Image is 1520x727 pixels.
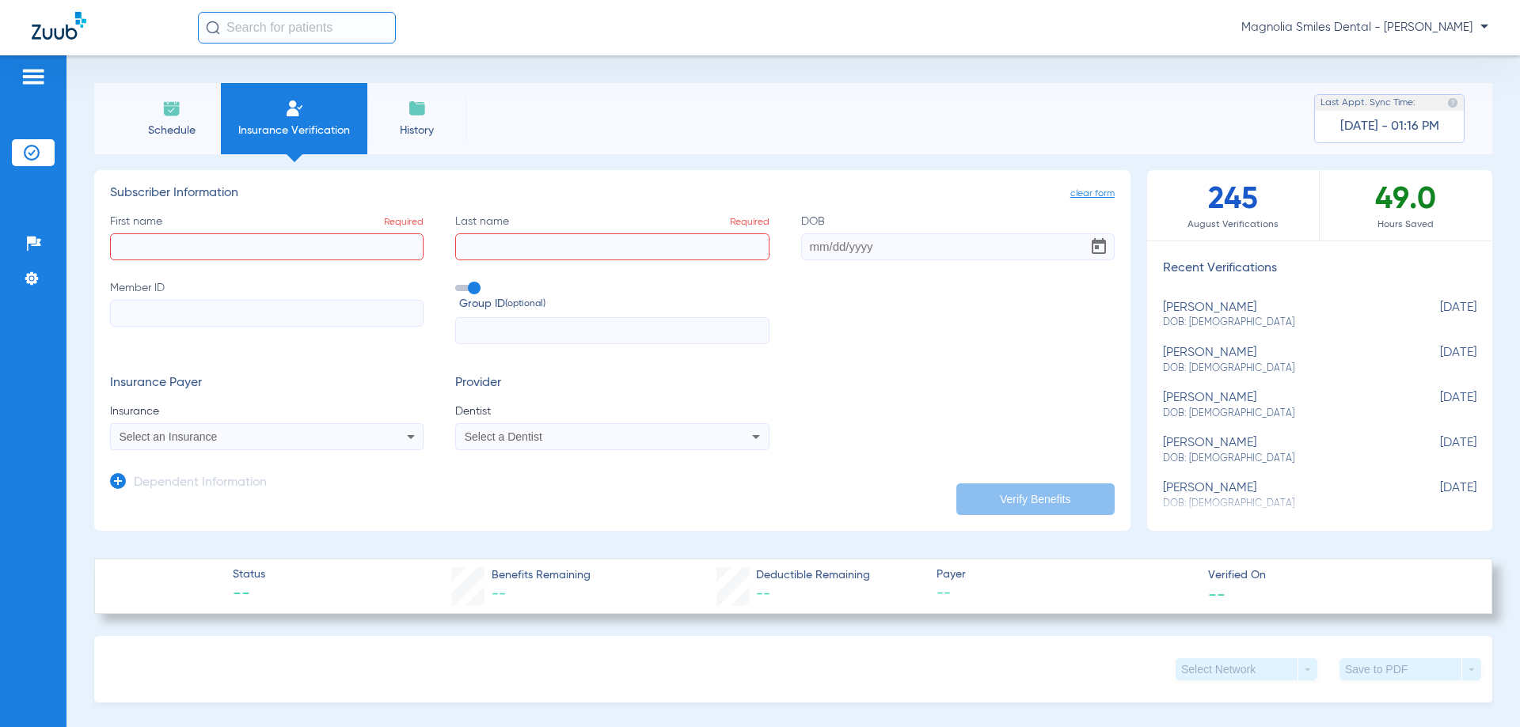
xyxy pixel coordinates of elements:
span: [DATE] [1397,391,1476,420]
span: Select an Insurance [120,430,218,443]
h3: Recent Verifications [1147,261,1492,277]
label: First name [110,214,424,260]
div: [PERSON_NAME] [1163,391,1397,420]
input: First nameRequired [110,233,424,260]
button: Open calendar [1083,231,1115,263]
img: Manual Insurance Verification [285,99,304,118]
span: [DATE] - 01:16 PM [1340,119,1439,134]
span: August Verifications [1147,217,1319,233]
span: -- [492,587,506,601]
span: Group ID [459,296,769,312]
label: Last name [455,214,769,260]
h3: Dependent Information [134,475,267,491]
span: Status [233,566,265,583]
span: Payer [937,566,1195,583]
img: Search Icon [206,21,220,35]
span: Last Appt. Sync Time: [1320,95,1415,111]
span: -- [756,587,770,601]
span: History [379,123,454,138]
span: DOB: [DEMOGRAPHIC_DATA] [1163,452,1397,466]
div: [PERSON_NAME] [1163,436,1397,465]
span: Required [384,218,424,227]
span: -- [937,584,1195,604]
input: DOBOpen calendar [801,233,1115,260]
div: 49.0 [1320,170,1492,240]
h3: Subscriber Information [110,186,1115,202]
iframe: Chat Widget [1441,651,1520,727]
label: Member ID [110,280,424,345]
input: Last nameRequired [455,233,769,260]
input: Search for patients [198,12,396,44]
small: (optional) [505,296,545,312]
h3: Insurance Payer [110,376,424,392]
span: -- [233,584,265,606]
span: Insurance [110,403,424,419]
span: [DATE] [1397,301,1476,330]
span: [DATE] [1397,436,1476,465]
span: [DATE] [1397,346,1476,375]
img: last sync help info [1447,97,1458,108]
span: Deductible Remaining [756,567,870,584]
input: Member ID [110,300,424,327]
img: Zuub Logo [32,12,86,40]
div: [PERSON_NAME] [1163,481,1397,510]
img: History [408,99,427,118]
div: 245 [1147,170,1320,240]
h3: Provider [455,376,769,392]
label: DOB [801,214,1115,260]
span: Benefits Remaining [492,567,591,584]
div: [PERSON_NAME] [1163,346,1397,375]
div: [PERSON_NAME] [1163,301,1397,330]
span: Verified On [1208,567,1466,584]
span: Hours Saved [1320,217,1492,233]
button: Verify Benefits [956,483,1115,515]
span: Required [730,218,769,227]
span: DOB: [DEMOGRAPHIC_DATA] [1163,362,1397,376]
span: [DATE] [1397,481,1476,510]
span: Insurance Verification [233,123,355,138]
span: Dentist [455,403,769,419]
span: clear form [1070,186,1115,202]
span: DOB: [DEMOGRAPHIC_DATA] [1163,407,1397,421]
img: Schedule [162,99,181,118]
span: Magnolia Smiles Dental - [PERSON_NAME] [1241,20,1488,36]
span: Schedule [134,123,209,138]
img: hamburger-icon [21,67,46,86]
span: DOB: [DEMOGRAPHIC_DATA] [1163,316,1397,330]
span: -- [1208,585,1225,602]
span: Select a Dentist [465,430,542,443]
